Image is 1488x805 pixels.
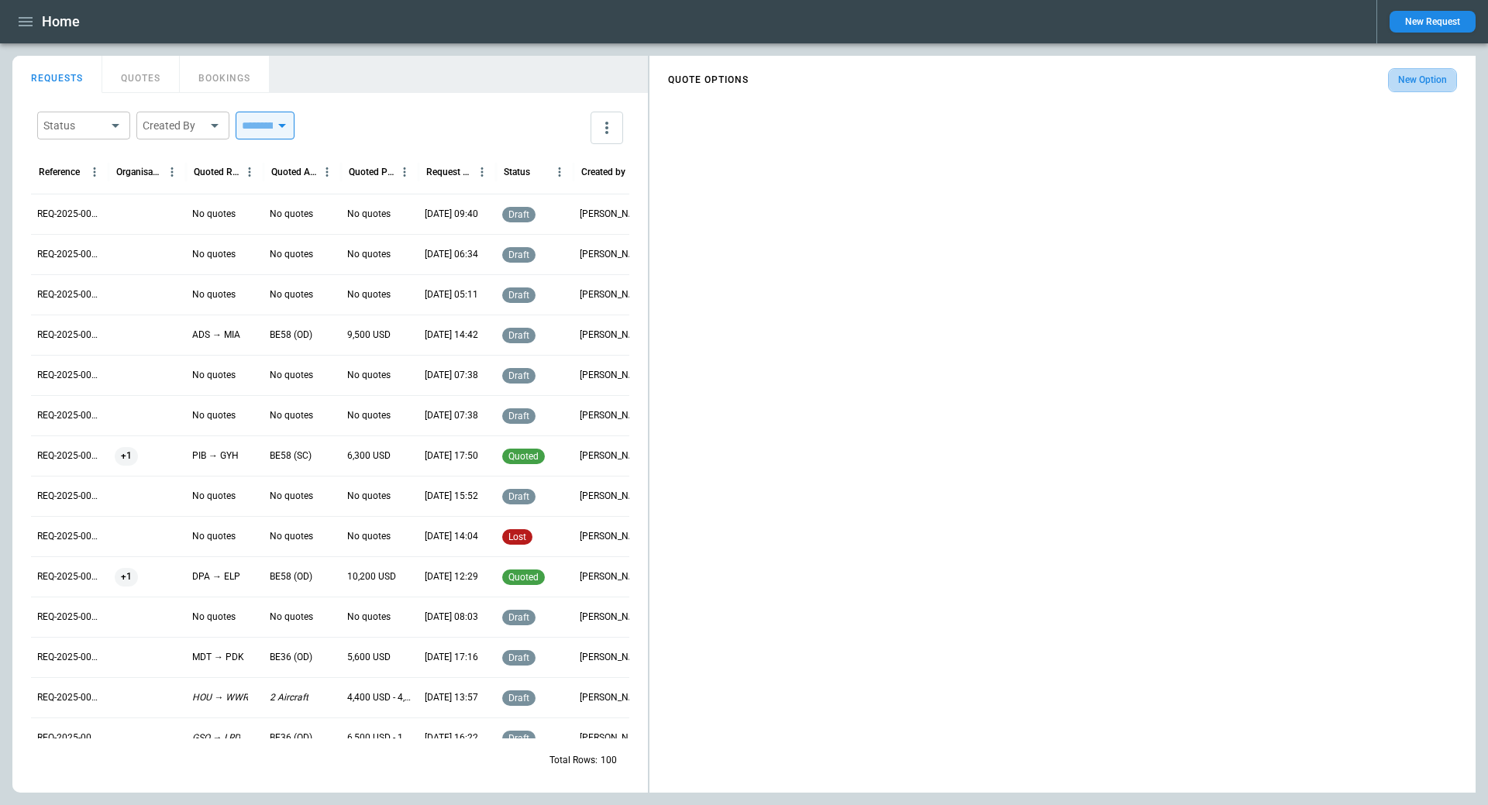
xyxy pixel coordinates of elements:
button: New Request [1390,11,1476,33]
div: Request Created At (UTC-05:00) [426,167,472,177]
button: QUOTES [102,56,180,93]
p: No quotes [347,248,391,261]
p: REQ-2025-000260 [37,369,102,382]
p: REQ-2025-000255 [37,570,102,583]
p: Allen Maki [580,449,645,463]
p: George O'Bryan [580,248,645,261]
div: Created By [143,118,205,133]
p: No quotes [192,369,236,382]
p: REQ-2025-000257 [37,490,102,503]
p: No quotes [192,288,236,301]
p: PIB → GYH [192,449,239,463]
button: Quoted Price column menu [394,162,415,182]
p: No quotes [347,490,391,503]
p: BE36 (OD) [270,651,312,664]
div: Quoted Aircraft [271,167,317,177]
div: Quoted Route [194,167,239,177]
p: REQ-2025-000252 [37,691,102,704]
button: New Option [1388,68,1457,92]
p: 2 Aircraft [270,691,308,704]
p: No quotes [192,409,236,422]
span: quoted [505,572,542,583]
button: Quoted Aircraft column menu [317,162,337,182]
p: REQ-2025-000253 [37,651,102,664]
span: lost [505,532,529,542]
p: No quotes [270,530,313,543]
p: BE58 (OD) [270,329,312,342]
h4: QUOTE OPTIONS [668,77,749,84]
p: MDT → PDK [192,651,244,664]
button: Status column menu [549,162,570,182]
p: 08/22/2025 08:03 [425,611,478,624]
p: REQ-2025-000256 [37,530,102,543]
div: Status [43,118,105,133]
p: No quotes [270,369,313,382]
p: No quotes [347,208,391,221]
p: No quotes [347,611,391,624]
p: No quotes [270,208,313,221]
p: Total Rows: [549,754,598,767]
p: 08/22/2025 15:52 [425,490,478,503]
div: Created by [581,167,625,177]
p: REQ-2025-000258 [37,449,102,463]
p: 08/29/2025 09:40 [425,208,478,221]
span: draft [505,209,532,220]
p: 08/26/2025 07:38 [425,409,478,422]
p: Allen Maki [580,651,645,664]
p: No quotes [270,409,313,422]
p: 08/27/2025 05:11 [425,288,478,301]
p: 08/26/2025 07:38 [425,369,478,382]
p: No quotes [270,288,313,301]
span: draft [505,693,532,704]
p: 08/22/2025 17:50 [425,449,478,463]
p: REQ-2025-000261 [37,329,102,342]
p: No quotes [192,490,236,503]
p: 100 [601,754,617,767]
h1: Home [42,12,80,31]
div: Quoted Price [349,167,394,177]
p: No quotes [192,530,236,543]
span: +1 [115,436,138,476]
p: 08/22/2025 14:04 [425,530,478,543]
p: 08/22/2025 12:29 [425,570,478,583]
p: No quotes [270,611,313,624]
span: draft [505,249,532,260]
p: No quotes [347,409,391,422]
p: 08/13/2025 13:57 [425,691,478,704]
p: 08/19/2025 17:16 [425,651,478,664]
span: quoted [505,451,542,462]
p: ADS → MIA [192,329,240,342]
p: Ben Gundermann [580,570,645,583]
span: draft [505,370,532,381]
span: draft [505,652,532,663]
p: 10,200 USD [347,570,396,583]
p: No quotes [192,208,236,221]
p: REQ-2025-000263 [37,248,102,261]
span: draft [505,330,532,341]
div: Reference [39,167,80,177]
p: No quotes [347,288,391,301]
span: draft [505,411,532,421]
button: REQUESTS [12,56,102,93]
button: Created by column menu [627,162,647,182]
p: Allen Maki [580,329,645,342]
p: George O'Bryan [580,288,645,301]
span: draft [505,612,532,623]
p: BE58 (SC) [270,449,312,463]
p: 08/26/2025 14:42 [425,329,478,342]
div: Organisation [116,167,162,177]
p: BE58 (OD) [270,570,312,583]
p: No quotes [192,248,236,261]
button: more [591,112,623,144]
div: scrollable content [649,62,1476,98]
button: Reference column menu [84,162,105,182]
p: George O'Bryan [580,208,645,221]
p: Ben Gundermann [580,611,645,624]
p: DPA → ELP [192,570,240,583]
p: Ben Gundermann [580,490,645,503]
p: REQ-2025-000264 [37,208,102,221]
p: George O'Bryan [580,409,645,422]
button: BOOKINGS [180,56,270,93]
p: George O'Bryan [580,369,645,382]
span: draft [505,290,532,301]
